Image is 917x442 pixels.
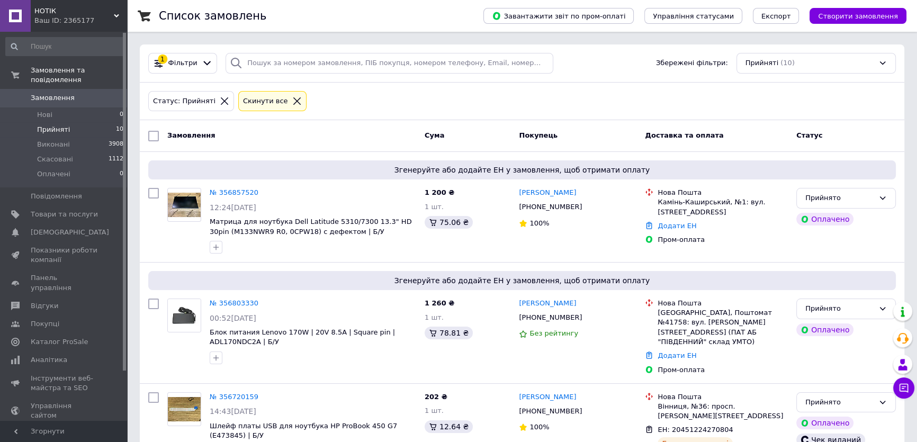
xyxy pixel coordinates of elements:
div: Пром-оплата [658,365,788,375]
div: Камінь-Каширський, №1: вул. [STREET_ADDRESS] [658,197,788,217]
span: Створити замовлення [818,12,898,20]
span: Доставка та оплата [645,131,723,139]
span: ЕН: 20451224270804 [658,426,733,434]
span: Панель управління [31,273,98,292]
span: Статус [796,131,823,139]
div: Оплачено [796,213,853,225]
div: Оплачено [796,323,853,336]
span: 100% [529,219,549,227]
button: Завантажити звіт по пром-оплаті [483,8,634,24]
a: [PERSON_NAME] [519,392,576,402]
span: Експорт [761,12,791,20]
div: 75.06 ₴ [425,216,473,229]
span: 14:43[DATE] [210,407,256,416]
span: Каталог ProSale [31,337,88,347]
button: Управління статусами [644,8,742,24]
input: Пошук [5,37,124,56]
div: Ваш ID: 2365177 [34,16,127,25]
span: Оплачені [37,169,70,179]
button: Чат з покупцем [893,377,914,399]
span: Згенеруйте або додайте ЕН у замовлення, щоб отримати оплату [152,275,892,286]
span: Показники роботи компанії [31,246,98,265]
a: Додати ЕН [658,351,696,359]
span: Збережені фільтри: [656,58,728,68]
input: Пошук за номером замовлення, ПІБ покупця, номером телефону, Email, номером накладної [226,53,553,74]
span: Аналітика [31,355,67,365]
div: Прийнято [805,303,874,314]
span: [PHONE_NUMBER] [519,407,582,415]
a: Блок питания Lenovo 170W | 20V 8.5A | Square pin | ADL170NDC2A | Б/У [210,328,395,346]
a: Шлейф платы USB для ноутбука HP ProBook 450 G7 (E473845) | Б/У [210,422,397,440]
span: 1 шт. [425,407,444,414]
span: Управління сайтом [31,401,98,420]
a: Матрица для ноутбука Dell Latitude 5310/7300 13.3" HD 30pin (M133NWR9 R0, 0CPW18) с дефектом | Б/У [210,218,412,236]
div: Прийнято [805,397,874,408]
span: Фільтри [168,58,197,68]
span: Завантажити звіт по пром-оплаті [492,11,625,21]
span: 1112 [109,155,123,164]
div: [GEOGRAPHIC_DATA], Поштомат №41758: вул. [PERSON_NAME][STREET_ADDRESS] (ПАТ АБ "ПІВДЕННИЙ" склад ... [658,308,788,347]
a: № 356720159 [210,393,258,401]
span: 3908 [109,140,123,149]
span: Відгуки [31,301,58,311]
a: Створити замовлення [799,12,906,20]
span: 100% [529,423,549,431]
span: 1 200 ₴ [425,188,454,196]
span: Замовлення та повідомлення [31,66,127,85]
div: Нова Пошта [658,188,788,197]
div: 12.64 ₴ [425,420,473,433]
div: Cкинути все [241,96,290,107]
span: Покупці [31,319,59,329]
div: Пром-оплата [658,235,788,245]
span: Покупець [519,131,558,139]
button: Експорт [753,8,799,24]
span: 0 [120,169,123,179]
span: 1 260 ₴ [425,299,454,307]
span: [PHONE_NUMBER] [519,203,582,211]
span: Повідомлення [31,192,82,201]
span: Товари та послуги [31,210,98,219]
span: Прийняті [745,58,778,68]
div: 1 [158,55,167,64]
span: Згенеруйте або додайте ЕН у замовлення, щоб отримати оплату [152,165,892,175]
span: 202 ₴ [425,393,447,401]
span: Прийняті [37,125,70,134]
a: № 356803330 [210,299,258,307]
div: Нова Пошта [658,392,788,402]
span: НОТІК [34,6,114,16]
span: (10) [780,59,795,67]
img: Фото товару [168,299,201,332]
span: Без рейтингу [529,329,578,337]
span: Нові [37,110,52,120]
span: 12:24[DATE] [210,203,256,212]
h1: Список замовлень [159,10,266,22]
a: Фото товару [167,188,201,222]
a: Фото товару [167,299,201,332]
span: 1 шт. [425,313,444,321]
span: Замовлення [31,93,75,103]
span: Інструменти веб-майстра та SEO [31,374,98,393]
a: № 356857520 [210,188,258,196]
span: Виконані [37,140,70,149]
div: 78.81 ₴ [425,327,473,339]
span: [DEMOGRAPHIC_DATA] [31,228,109,237]
div: Прийнято [805,193,874,204]
div: Статус: Прийняті [151,96,218,107]
span: Управління статусами [653,12,734,20]
button: Створити замовлення [810,8,906,24]
span: 10 [116,125,123,134]
img: Фото товару [168,397,201,422]
img: Фото товару [168,193,201,218]
span: Cума [425,131,444,139]
span: [PHONE_NUMBER] [519,313,582,321]
a: [PERSON_NAME] [519,188,576,198]
div: Нова Пошта [658,299,788,308]
span: 0 [120,110,123,120]
span: 00:52[DATE] [210,314,256,322]
div: Вінниця, №36: просп. [PERSON_NAME][STREET_ADDRESS] [658,402,788,421]
a: [PERSON_NAME] [519,299,576,309]
span: 1 шт. [425,203,444,211]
